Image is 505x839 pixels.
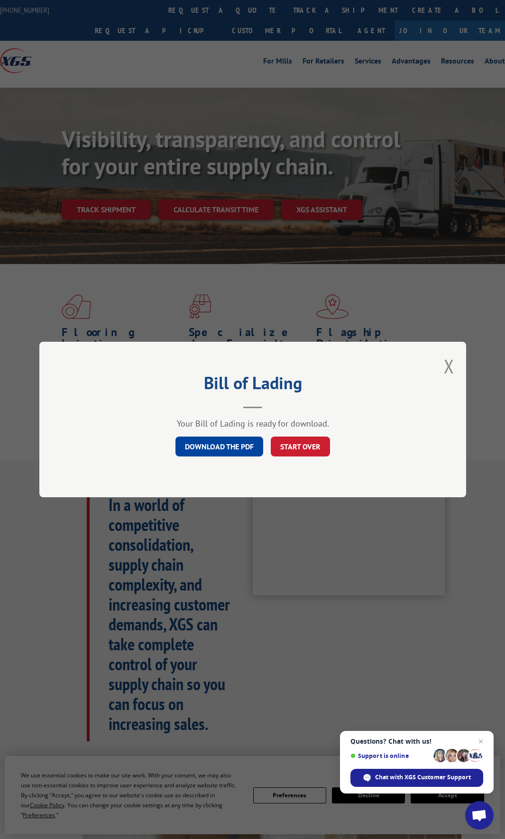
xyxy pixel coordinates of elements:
[375,773,471,782] span: Chat with XGS Customer Support
[271,437,330,456] button: START OVER
[350,769,483,787] span: Chat with XGS Customer Support
[350,752,430,759] span: Support is online
[465,801,494,830] a: Open chat
[87,418,419,429] div: Your Bill of Lading is ready for download.
[350,738,483,745] span: Questions? Chat with us!
[444,354,454,379] button: Close modal
[175,437,263,456] a: DOWNLOAD THE PDF
[87,376,419,394] h2: Bill of Lading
